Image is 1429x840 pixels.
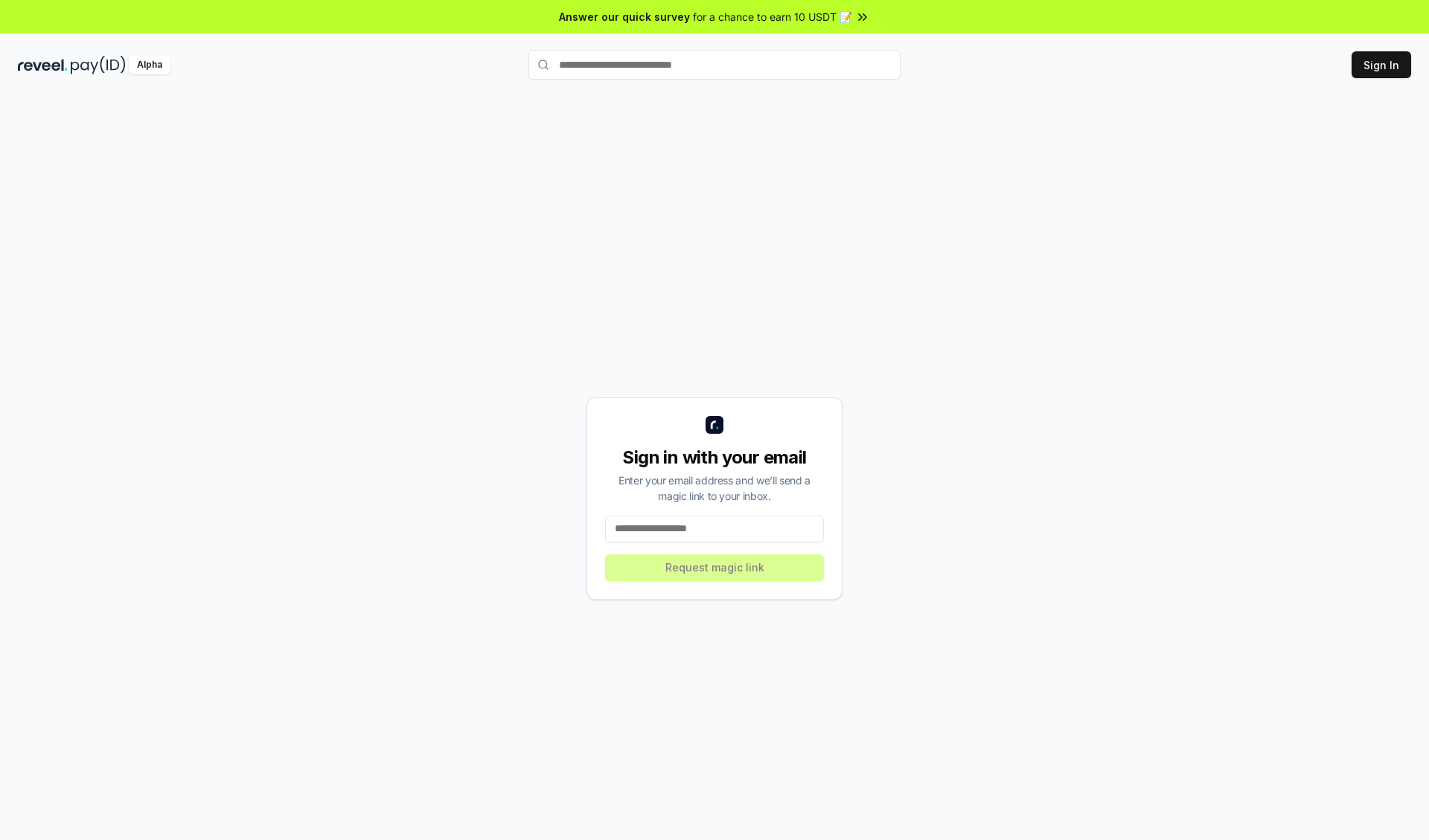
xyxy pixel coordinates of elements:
span: Answer our quick survey [559,9,690,25]
div: Sign in with your email [605,446,824,469]
img: logo_small [706,416,723,434]
div: Alpha [129,56,170,74]
img: pay_id [71,56,126,74]
span: for a chance to earn 10 USDT 📝 [693,9,852,25]
button: Sign In [1352,51,1411,78]
img: reveel_dark [18,56,68,74]
div: Enter your email address and we’ll send a magic link to your inbox. [605,472,824,504]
